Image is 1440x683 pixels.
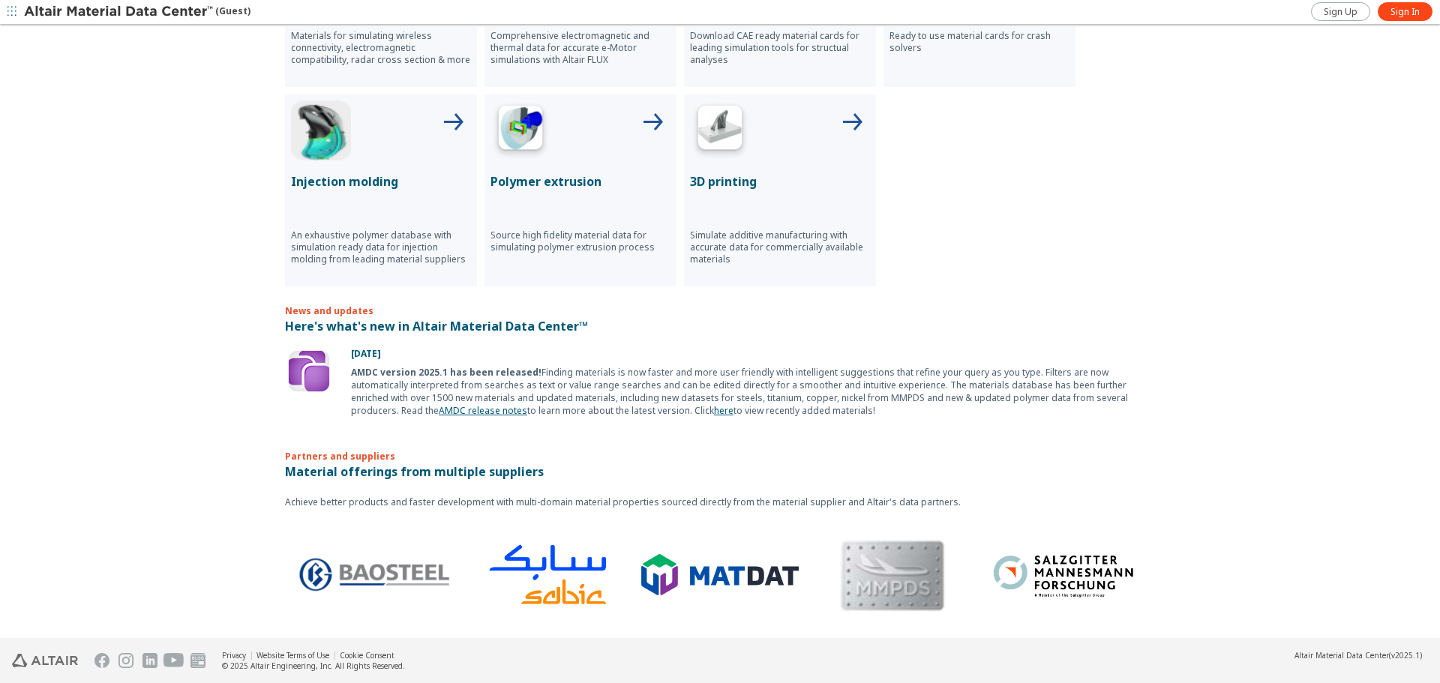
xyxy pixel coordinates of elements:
span: Sign In [1390,6,1420,18]
img: 3D Printing Icon [690,100,750,160]
p: Here's what's new in Altair Material Data Center™ [285,317,1155,335]
img: Logo - CAMPUS [1071,523,1228,628]
b: AMDC version 2025.1 has been released! [351,366,541,379]
p: Achieve better products and faster development with multi-domain material properties sourced dire... [285,496,1155,508]
p: Ready to use material cards for crash solvers [889,30,1069,54]
p: Material offerings from multiple suppliers [285,463,1155,481]
a: AMDC release notes [439,404,527,417]
img: Logo - Salzgitter [898,545,1056,605]
img: Altair Engineering [12,654,78,667]
a: Sign Up [1311,2,1370,21]
div: © 2025 Altair Engineering, Inc. All Rights Reserved. [222,661,405,671]
span: Altair Material Data Center [1294,650,1389,661]
img: MMPDS Logo [726,521,883,629]
p: News and updates [285,304,1155,317]
p: Partners and suppliers [285,426,1155,463]
a: Sign In [1378,2,1432,21]
img: Polymer Extrusion Icon [490,100,550,160]
p: [DATE] [351,347,1155,360]
p: Injection molding [291,172,471,190]
img: Injection Molding Icon [291,100,351,160]
button: 3D Printing Icon3D printingSimulate additive manufacturing with accurate data for commercially av... [684,94,876,286]
a: here [714,404,733,417]
img: Logo - MatDat [553,554,711,595]
div: (Guest) [24,4,250,19]
p: Materials for simulating wireless connectivity, electromagnetic compatibility, radar cross sectio... [291,30,471,66]
button: Polymer Extrusion IconPolymer extrusionSource high fidelity material data for simulating polymer ... [484,94,676,286]
p: Polymer extrusion [490,172,670,190]
img: Logo - BaoSteel [208,556,366,593]
img: Altair Material Data Center [24,4,215,19]
button: Injection Molding IconInjection moldingAn exhaustive polymer database with simulation ready data ... [285,94,477,286]
a: Privacy [222,650,246,661]
div: (v2025.1) [1294,650,1422,661]
p: Comprehensive electromagnetic and thermal data for accurate e-Motor simulations with Altair FLUX [490,30,670,66]
p: Simulate additive manufacturing with accurate data for commercially available materials [690,229,870,265]
p: An exhaustive polymer database with simulation ready data for injection molding from leading mate... [291,229,471,265]
img: Update Icon Software [285,347,333,395]
a: Cookie Consent [340,650,394,661]
p: 3D printing [690,172,870,190]
p: Source high fidelity material data for simulating polymer extrusion process [490,229,670,253]
div: Finding materials is now faster and more user friendly with intelligent suggestions that refine y... [351,366,1155,417]
img: Logo - Sabic [381,525,538,625]
span: Sign Up [1324,6,1357,18]
p: Download CAE ready material cards for leading simulation tools for structual analyses [690,30,870,66]
a: Website Terms of Use [256,650,329,661]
